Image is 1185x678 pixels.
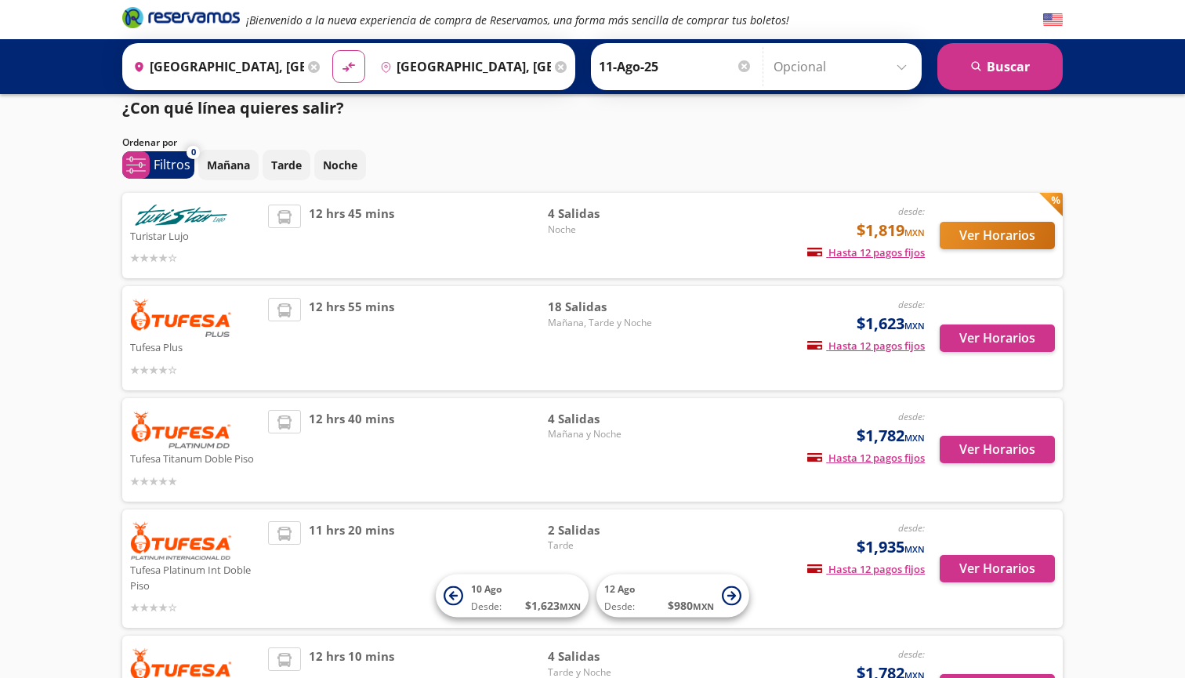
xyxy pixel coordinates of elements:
img: Tufesa Platinum Int Doble Piso [130,521,232,560]
span: 4 Salidas [548,647,658,665]
span: Desde: [604,600,635,614]
small: MXN [904,543,925,555]
button: 10 AgoDesde:$1,623MXN [436,575,589,618]
p: Tufesa Plus [130,337,260,356]
img: Tufesa Titanum Doble Piso [130,410,232,449]
span: 18 Salidas [548,298,658,316]
span: 12 hrs 55 mins [309,298,394,379]
em: desde: [898,410,925,423]
p: Mañana [207,157,250,173]
span: 4 Salidas [548,205,658,223]
button: Ver Horarios [940,436,1055,463]
span: Hasta 12 pagos fijos [807,562,925,576]
span: $1,623 [857,312,925,335]
button: Mañana [198,150,259,180]
p: Tarde [271,157,302,173]
span: 12 hrs 45 mins [309,205,394,266]
input: Elegir Fecha [599,47,752,86]
p: Turistar Lujo [130,226,260,245]
span: 12 hrs 40 mins [309,410,394,490]
em: desde: [898,298,925,311]
span: Tarde [548,538,658,553]
span: $1,935 [857,535,925,559]
input: Buscar Origen [127,47,304,86]
button: Ver Horarios [940,222,1055,249]
button: Buscar [937,43,1063,90]
small: MXN [693,600,714,612]
span: $ 1,623 [525,597,581,614]
span: Hasta 12 pagos fijos [807,245,925,259]
i: Brand Logo [122,5,240,29]
p: ¿Con qué línea quieres salir? [122,96,344,120]
p: Noche [323,157,357,173]
p: Tufesa Platinum Int Doble Piso [130,560,260,593]
em: desde: [898,647,925,661]
span: Noche [548,223,658,237]
span: 12 Ago [604,582,635,596]
span: Hasta 12 pagos fijos [807,339,925,353]
p: Tufesa Titanum Doble Piso [130,448,260,467]
input: Buscar Destino [374,47,551,86]
button: Ver Horarios [940,555,1055,582]
button: 12 AgoDesde:$980MXN [596,575,749,618]
span: Mañana y Noche [548,427,658,441]
span: 4 Salidas [548,410,658,428]
span: $1,819 [857,219,925,242]
span: 0 [191,146,196,159]
p: Filtros [154,155,190,174]
a: Brand Logo [122,5,240,34]
em: ¡Bienvenido a la nueva experiencia de compra de Reservamos, una forma más sencilla de comprar tus... [246,13,789,27]
small: MXN [904,320,925,332]
small: MXN [904,227,925,238]
small: MXN [904,432,925,444]
button: English [1043,10,1063,30]
button: Tarde [263,150,310,180]
button: 0Filtros [122,151,194,179]
img: Tufesa Plus [130,298,232,337]
input: Opcional [774,47,914,86]
small: MXN [560,600,581,612]
span: $ 980 [668,597,714,614]
em: desde: [898,521,925,535]
p: Ordenar por [122,136,177,150]
span: 10 Ago [471,582,502,596]
span: $1,782 [857,424,925,448]
span: Hasta 12 pagos fijos [807,451,925,465]
span: Desde: [471,600,502,614]
button: Ver Horarios [940,324,1055,352]
span: Mañana, Tarde y Noche [548,316,658,330]
span: 2 Salidas [548,521,658,539]
img: Turistar Lujo [130,205,232,226]
em: desde: [898,205,925,218]
button: Noche [314,150,366,180]
span: 11 hrs 20 mins [309,521,394,616]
